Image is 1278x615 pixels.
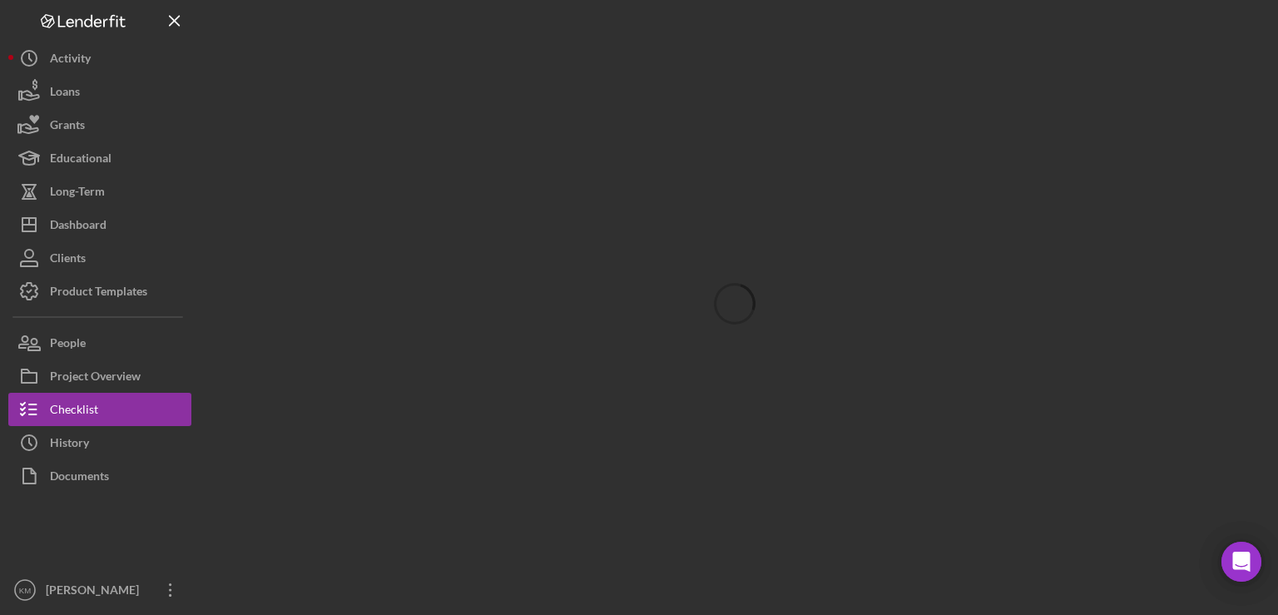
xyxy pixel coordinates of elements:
[50,426,89,464] div: History
[8,426,191,459] button: History
[8,275,191,308] button: Product Templates
[50,360,141,397] div: Project Overview
[50,459,109,497] div: Documents
[50,326,86,364] div: People
[8,108,191,141] button: Grants
[8,326,191,360] button: People
[50,241,86,279] div: Clients
[42,573,150,611] div: [PERSON_NAME]
[50,108,85,146] div: Grants
[8,75,191,108] button: Loans
[50,42,91,79] div: Activity
[50,208,106,246] div: Dashboard
[8,208,191,241] button: Dashboard
[8,241,191,275] button: Clients
[8,393,191,426] button: Checklist
[8,175,191,208] button: Long-Term
[50,75,80,112] div: Loans
[8,42,191,75] button: Activity
[8,360,191,393] button: Project Overview
[50,275,147,312] div: Product Templates
[8,459,191,493] button: Documents
[1221,542,1261,582] div: Open Intercom Messenger
[50,175,105,212] div: Long-Term
[19,586,31,595] text: KM
[50,393,98,430] div: Checklist
[50,141,111,179] div: Educational
[8,141,191,175] button: Educational
[8,573,191,607] button: KM[PERSON_NAME]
